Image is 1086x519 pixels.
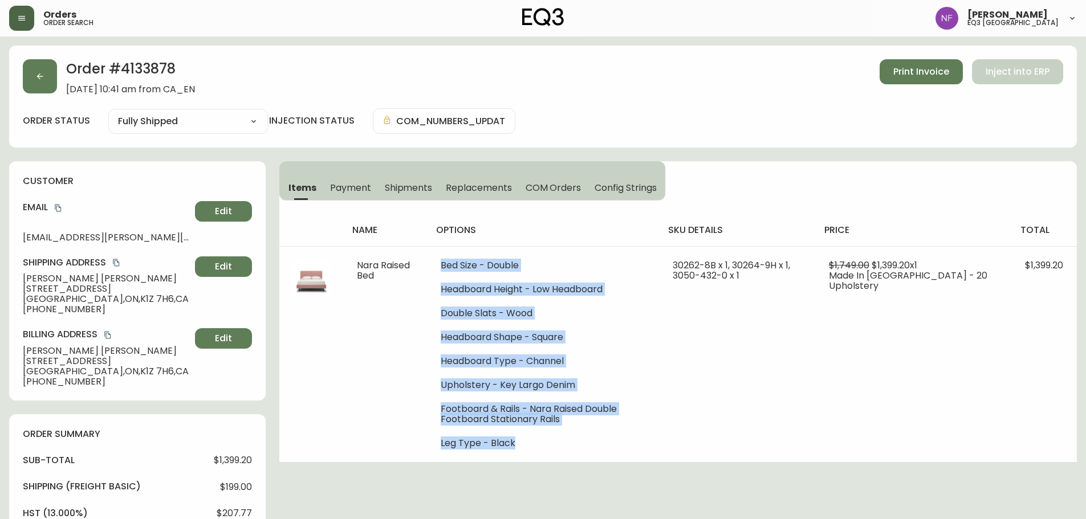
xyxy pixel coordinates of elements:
[217,508,252,518] span: $207.77
[436,224,650,236] h4: options
[330,182,371,194] span: Payment
[824,224,1002,236] h4: price
[872,259,917,272] span: $1,399.20 x 1
[357,259,410,282] span: Nara Raised Bed
[385,182,433,194] span: Shipments
[23,232,190,243] span: [EMAIL_ADDRESS][PERSON_NAME][DOMAIN_NAME]
[829,269,987,292] span: Made In [GEOGRAPHIC_DATA] - 20 Upholstery
[446,182,511,194] span: Replacements
[269,115,355,127] h4: injection status
[66,84,195,95] span: [DATE] 10:41 am from CA_EN
[23,480,141,493] h4: Shipping ( Freight Basic )
[441,438,645,448] li: Leg Type - Black
[352,224,417,236] h4: name
[215,260,232,273] span: Edit
[441,332,645,342] li: Headboard Shape - Square
[66,59,195,84] h2: Order # 4133878
[526,182,581,194] span: COM Orders
[214,455,252,465] span: $1,399.20
[893,66,949,78] span: Print Invoice
[293,260,330,297] img: e5d2d964-25cb-4f37-8199-263f36ad8cd3Optional[nara-queen-fabric-bed].jpg
[220,482,252,492] span: $199.00
[23,115,90,127] label: order status
[829,259,869,272] span: $1,749.00
[23,328,190,341] h4: Billing Address
[673,259,790,282] span: 30262-8B x 1, 30264-9H x 1, 3050-432-0 x 1
[441,308,645,318] li: Double Slats - Wood
[23,175,252,187] h4: customer
[441,356,645,366] li: Headboard Type - Channel
[52,202,64,214] button: copy
[23,366,190,377] span: [GEOGRAPHIC_DATA] , ON , K1Z 7H6 , CA
[23,356,190,366] span: [STREET_ADDRESS]
[441,404,645,424] li: Footboard & Rails - Nara Raised Double Footboard Stationary Rails
[668,224,806,236] h4: sku details
[967,10,1048,19] span: [PERSON_NAME]
[880,59,963,84] button: Print Invoice
[23,256,190,269] h4: Shipping Address
[23,346,190,356] span: [PERSON_NAME] [PERSON_NAME]
[522,8,564,26] img: logo
[195,328,252,349] button: Edit
[967,19,1059,26] h5: eq3 [GEOGRAPHIC_DATA]
[23,273,190,284] span: [PERSON_NAME] [PERSON_NAME]
[111,257,122,268] button: copy
[102,329,113,341] button: copy
[195,256,252,277] button: Edit
[23,377,190,387] span: [PHONE_NUMBER]
[1020,224,1068,236] h4: total
[23,201,190,214] h4: Email
[288,182,316,194] span: Items
[23,428,252,440] h4: order summary
[441,260,645,271] li: Bed Size - Double
[441,284,645,295] li: Headboard Height - Low Headboard
[441,380,645,390] li: Upholstery - Key Largo Denim
[43,19,93,26] h5: order search
[215,332,232,345] span: Edit
[1025,259,1063,272] span: $1,399.20
[23,454,75,467] h4: sub-total
[43,10,76,19] span: Orders
[935,7,958,30] img: 2185be282f521b9306f6429905cb08b1
[23,294,190,304] span: [GEOGRAPHIC_DATA] , ON , K1Z 7H6 , CA
[195,201,252,222] button: Edit
[23,284,190,294] span: [STREET_ADDRESS]
[215,205,232,218] span: Edit
[595,182,656,194] span: Config Strings
[23,304,190,314] span: [PHONE_NUMBER]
